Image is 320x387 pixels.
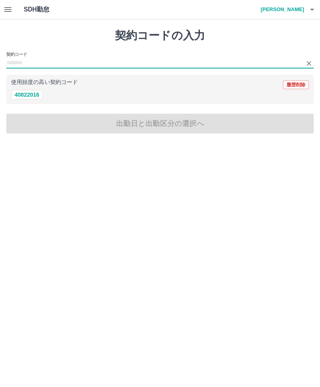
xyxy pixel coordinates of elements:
p: 使用頻度の高い契約コード [11,80,78,85]
button: 40822016 [11,90,43,99]
button: 履歴削除 [283,80,309,89]
h1: 契約コードの入力 [6,29,314,42]
button: Clear [303,58,314,69]
h2: 契約コード [6,51,27,57]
